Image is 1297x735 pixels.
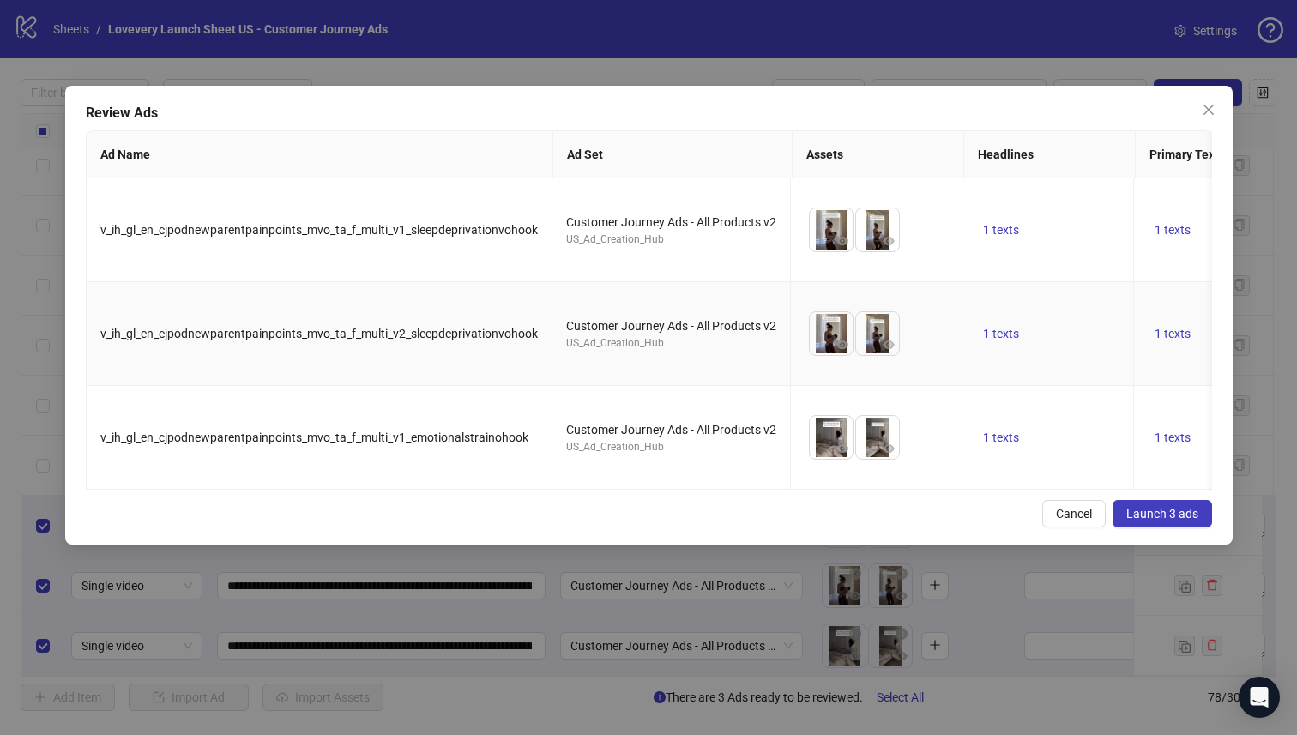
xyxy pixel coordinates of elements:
button: 1 texts [1148,220,1197,240]
button: Preview [832,334,853,355]
img: Asset 2 [856,416,899,459]
span: eye [883,339,895,351]
img: Asset 2 [856,312,899,355]
button: 1 texts [1148,323,1197,344]
button: Preview [878,231,899,251]
span: eye [883,235,895,247]
th: Ad Set [553,131,793,178]
div: US_Ad_Creation_Hub [566,232,776,248]
button: 1 texts [976,427,1026,448]
img: Asset 1 [810,416,853,459]
div: Review Ads [86,103,1212,124]
span: eye [836,443,848,455]
span: Launch 3 ads [1125,507,1197,521]
button: Launch 3 ads [1112,500,1211,527]
div: Customer Journey Ads - All Products v2 [566,316,776,335]
span: 1 texts [1155,431,1191,444]
img: Asset 1 [810,208,853,251]
span: 1 texts [983,223,1019,237]
button: Preview [878,438,899,459]
button: Cancel [1041,500,1105,527]
img: Asset 2 [856,208,899,251]
button: 1 texts [976,323,1026,344]
span: 1 texts [983,327,1019,340]
div: US_Ad_Creation_Hub [566,439,776,455]
span: Cancel [1055,507,1091,521]
span: eye [836,235,848,247]
th: Headlines [964,131,1136,178]
button: 1 texts [1148,427,1197,448]
span: 1 texts [1155,223,1191,237]
button: Close [1194,96,1222,124]
button: 1 texts [976,220,1026,240]
button: Preview [832,231,853,251]
button: Preview [878,334,899,355]
div: Customer Journey Ads - All Products v2 [566,213,776,232]
span: 1 texts [1155,327,1191,340]
span: v_ih_gl_en_cjpodnewparentpainpoints_mvo_ta_f_multi_v2_sleepdeprivationvohook [100,327,538,340]
span: 1 texts [983,431,1019,444]
div: Customer Journey Ads - All Products v2 [566,420,776,439]
th: Assets [793,131,964,178]
button: Preview [832,438,853,459]
th: Ad Name [87,131,553,178]
span: eye [883,443,895,455]
span: close [1201,103,1215,117]
div: US_Ad_Creation_Hub [566,335,776,352]
div: Open Intercom Messenger [1239,677,1280,718]
span: v_ih_gl_en_cjpodnewparentpainpoints_mvo_ta_f_multi_v1_sleepdeprivationvohook [100,223,538,237]
img: Asset 1 [810,312,853,355]
span: eye [836,339,848,351]
span: v_ih_gl_en_cjpodnewparentpainpoints_mvo_ta_f_multi_v1_emotionalstrainohook [100,431,528,444]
